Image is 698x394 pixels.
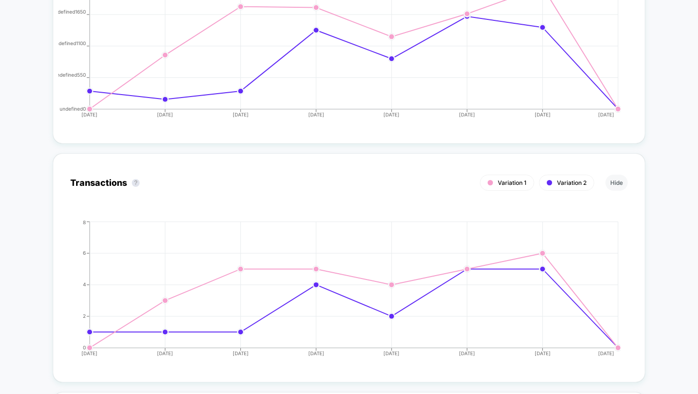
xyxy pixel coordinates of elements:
tspan: [DATE] [383,112,399,117]
span: Variation 2 [557,179,587,186]
tspan: 6 [83,250,86,256]
tspan: [DATE] [459,112,475,117]
tspan: [DATE] [599,350,615,356]
tspan: [DATE] [383,350,399,356]
tspan: 4 [83,281,86,287]
tspan: [DATE] [233,112,249,117]
tspan: [DATE] [81,350,97,356]
tspan: undefined550 [54,72,86,78]
tspan: [DATE] [308,350,324,356]
tspan: [DATE] [459,350,475,356]
tspan: undefined1100 [53,40,86,46]
tspan: [DATE] [535,112,551,117]
div: TRANSACTIONS [61,219,618,365]
tspan: [DATE] [157,350,173,356]
span: Variation 1 [498,179,526,186]
tspan: 0 [83,345,86,350]
tspan: [DATE] [157,112,173,117]
tspan: undefined1650 [52,9,86,15]
tspan: [DATE] [599,112,615,117]
tspan: undefined0 [60,106,86,112]
button: Hide [605,175,628,191]
tspan: [DATE] [535,350,551,356]
tspan: [DATE] [81,112,97,117]
tspan: 8 [83,219,86,225]
button: ? [132,179,140,187]
tspan: [DATE] [233,350,249,356]
tspan: [DATE] [308,112,324,117]
tspan: 2 [83,313,86,319]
